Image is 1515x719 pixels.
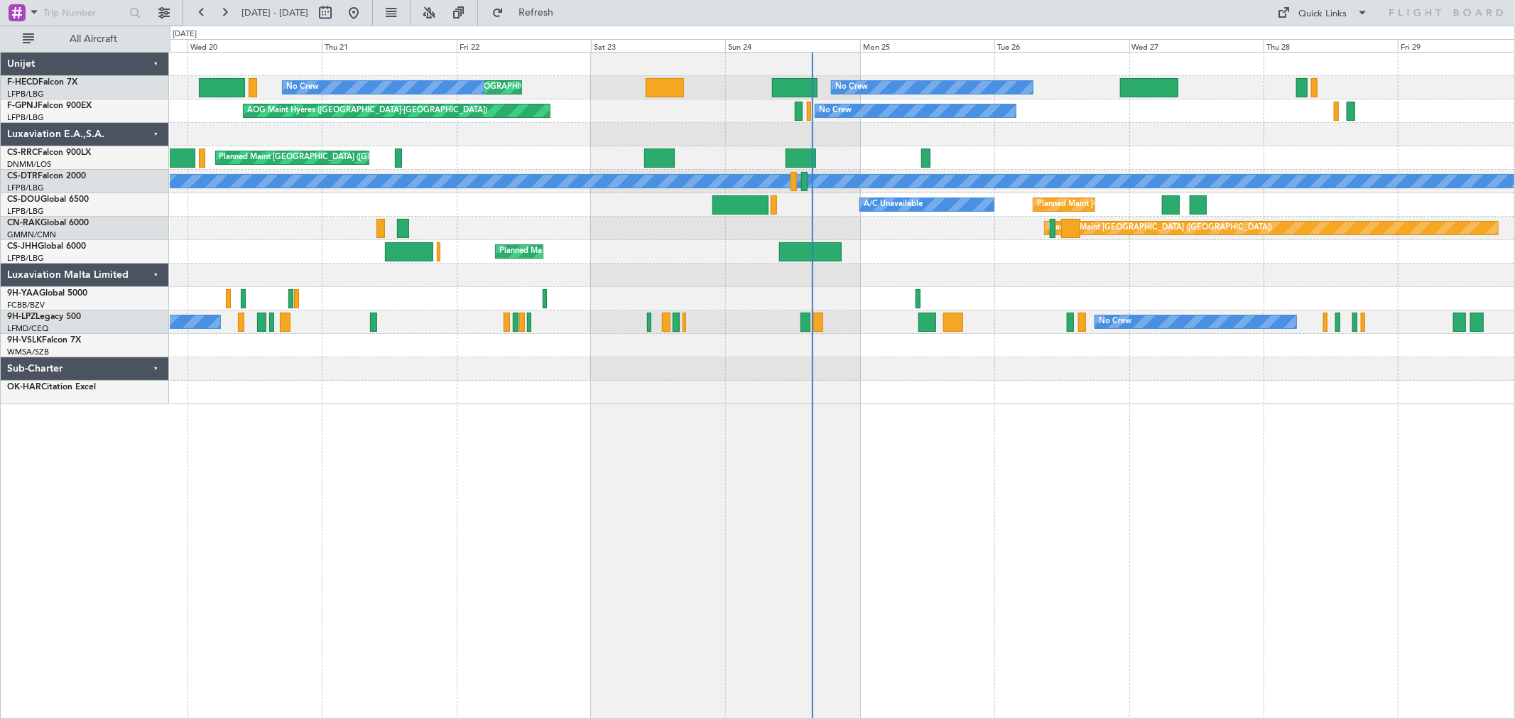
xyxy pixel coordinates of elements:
span: CS-DTR [7,172,38,180]
div: Planned Maint [GEOGRAPHIC_DATA] ([GEOGRAPHIC_DATA]) [1048,217,1272,239]
a: CS-RRCFalcon 900LX [7,148,91,157]
div: No Crew [1099,311,1131,333]
a: F-GPNJFalcon 900EX [7,102,92,110]
div: [DATE] [173,28,197,40]
button: Refresh [485,1,570,24]
a: CS-JHHGlobal 6000 [7,242,86,251]
a: LFPB/LBG [7,206,44,217]
span: F-HECD [7,78,38,87]
span: Refresh [506,8,566,18]
div: No Crew [286,77,319,98]
span: CN-RAK [7,219,40,227]
div: Quick Links [1299,7,1347,21]
div: Thu 21 [322,39,456,52]
a: LFPB/LBG [7,253,44,264]
button: Quick Links [1271,1,1376,24]
div: AOG Maint Hyères ([GEOGRAPHIC_DATA]-[GEOGRAPHIC_DATA]) [247,100,487,121]
div: Fri 22 [457,39,591,52]
span: 9H-LPZ [7,313,36,321]
span: CS-JHH [7,242,38,251]
span: All Aircraft [37,34,150,44]
div: Planned Maint [GEOGRAPHIC_DATA] ([GEOGRAPHIC_DATA]) [219,147,443,168]
a: CN-RAKGlobal 6000 [7,219,89,227]
a: 9H-LPZLegacy 500 [7,313,81,321]
a: CS-DTRFalcon 2000 [7,172,86,180]
a: 9H-VSLKFalcon 7X [7,336,81,345]
a: CS-DOUGlobal 6500 [7,195,89,204]
div: Thu 28 [1264,39,1398,52]
span: CS-RRC [7,148,38,157]
a: OK-HARCitation Excel [7,383,96,391]
span: F-GPNJ [7,102,38,110]
a: DNMM/LOS [7,159,51,170]
a: LFMD/CEQ [7,323,48,334]
button: All Aircraft [16,28,154,50]
a: 9H-YAAGlobal 5000 [7,289,87,298]
div: Wed 20 [188,39,322,52]
div: Planned Maint [GEOGRAPHIC_DATA] ([GEOGRAPHIC_DATA]) [1037,194,1261,215]
span: OK-HAR [7,383,41,391]
input: Trip Number [43,2,125,23]
span: 9H-VSLK [7,336,42,345]
span: CS-DOU [7,195,40,204]
div: Sat 23 [591,39,725,52]
div: A/C Unavailable [864,194,923,215]
div: Wed 27 [1129,39,1264,52]
span: 9H-YAA [7,289,39,298]
div: Tue 26 [994,39,1129,52]
a: F-HECDFalcon 7X [7,78,77,87]
a: WMSA/SZB [7,347,49,357]
a: LFPB/LBG [7,112,44,123]
a: LFPB/LBG [7,183,44,193]
div: No Crew [819,100,852,121]
div: No Crew [835,77,868,98]
a: GMMN/CMN [7,229,56,240]
div: Sun 24 [725,39,859,52]
span: [DATE] - [DATE] [241,6,308,19]
a: LFPB/LBG [7,89,44,99]
a: FCBB/BZV [7,300,45,310]
div: Mon 25 [860,39,994,52]
div: Planned Maint [GEOGRAPHIC_DATA] ([GEOGRAPHIC_DATA]) [499,241,723,262]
